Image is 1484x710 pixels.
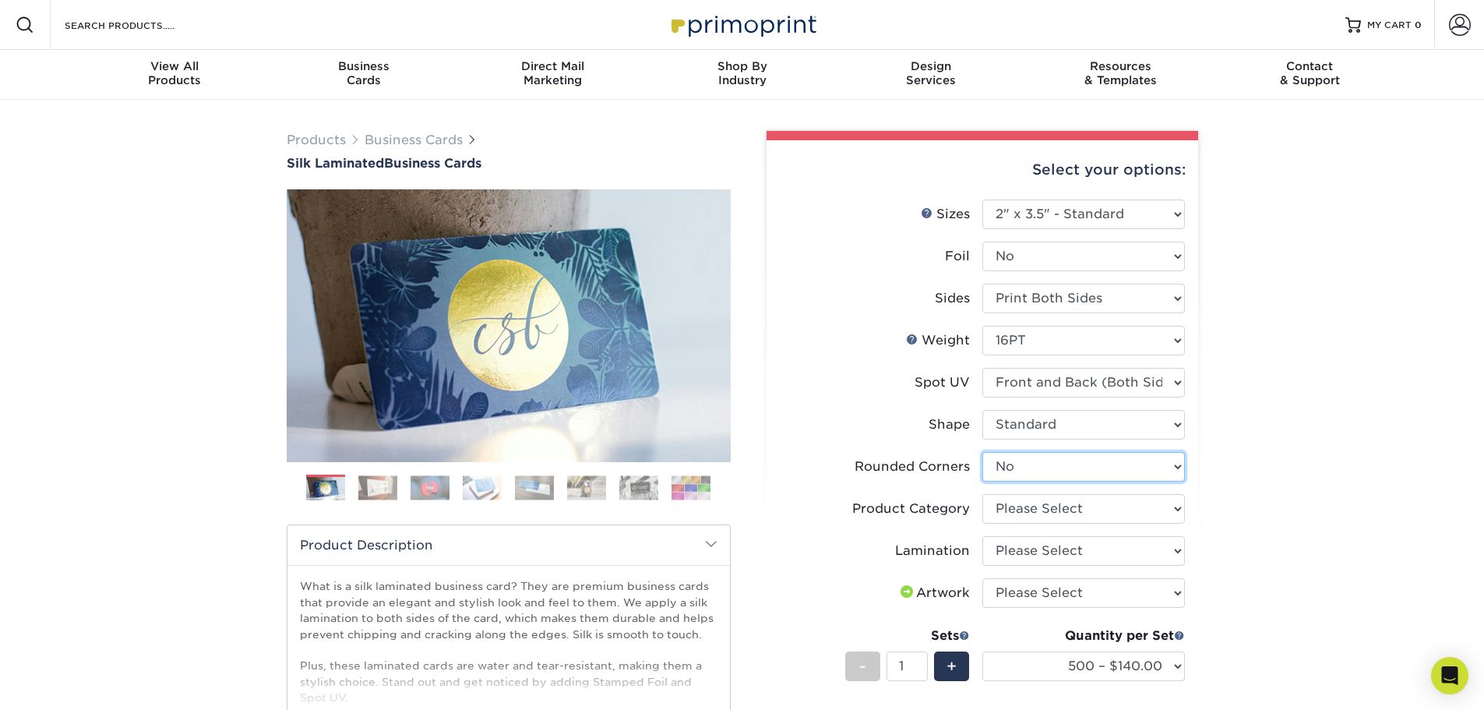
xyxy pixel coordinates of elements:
[619,475,658,500] img: Business Cards 07
[1367,19,1412,32] span: MY CART
[647,59,837,87] div: Industry
[80,59,270,87] div: Products
[855,457,970,476] div: Rounded Corners
[287,104,731,548] img: Silk Laminated 01
[1431,657,1468,694] div: Open Intercom Messenger
[80,50,270,100] a: View AllProducts
[458,50,647,100] a: Direct MailMarketing
[779,140,1186,200] div: Select your options:
[895,542,970,560] div: Lamination
[4,662,132,705] iframe: Google Customer Reviews
[287,525,730,565] h2: Product Description
[306,469,345,508] img: Business Cards 01
[945,247,970,266] div: Foil
[287,132,346,147] a: Products
[897,584,970,602] div: Artwork
[837,59,1026,87] div: Services
[1026,50,1215,100] a: Resources& Templates
[287,156,731,171] a: Silk LaminatedBusiness Cards
[906,331,970,350] div: Weight
[921,205,970,224] div: Sizes
[837,50,1026,100] a: DesignServices
[664,8,820,41] img: Primoprint
[287,156,731,171] h1: Business Cards
[837,59,1026,73] span: Design
[515,475,554,500] img: Business Cards 05
[647,59,837,73] span: Shop By
[463,475,502,500] img: Business Cards 04
[567,475,606,500] img: Business Cards 06
[63,16,215,34] input: SEARCH PRODUCTS.....
[458,59,647,87] div: Marketing
[1415,19,1422,30] span: 0
[647,50,837,100] a: Shop ByIndustry
[411,475,449,500] img: Business Cards 03
[859,655,866,678] span: -
[946,655,957,678] span: +
[929,415,970,434] div: Shape
[458,59,647,73] span: Direct Mail
[672,475,710,500] img: Business Cards 08
[852,500,970,518] div: Product Category
[982,627,1185,645] div: Quantity per Set
[269,59,458,87] div: Cards
[80,59,270,73] span: View All
[845,627,970,645] div: Sets
[915,373,970,392] div: Spot UV
[935,289,970,308] div: Sides
[365,132,463,147] a: Business Cards
[1215,59,1405,87] div: & Support
[287,156,384,171] span: Silk Laminated
[269,59,458,73] span: Business
[269,50,458,100] a: BusinessCards
[1026,59,1215,73] span: Resources
[1215,59,1405,73] span: Contact
[1215,50,1405,100] a: Contact& Support
[1026,59,1215,87] div: & Templates
[358,475,397,500] img: Business Cards 02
